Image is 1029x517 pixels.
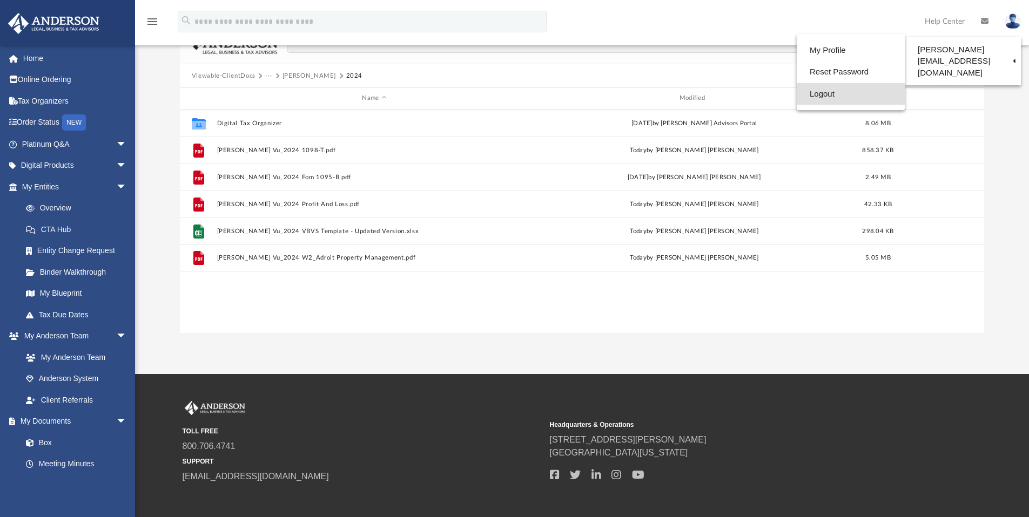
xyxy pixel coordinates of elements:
[217,228,532,235] button: [PERSON_NAME] Vu_2024 VBVS Template - Updated Version.xlsx
[8,176,143,198] a: My Entitiesarrow_drop_down
[15,219,143,240] a: CTA Hub
[536,145,851,155] div: by [PERSON_NAME] [PERSON_NAME]
[15,453,138,475] a: Meeting Minutes
[15,346,132,368] a: My Anderson Team
[216,93,532,103] div: Name
[536,93,852,103] div: Modified
[797,39,905,62] a: My Profile
[905,39,1021,83] a: [PERSON_NAME][EMAIL_ADDRESS][DOMAIN_NAME]
[797,61,905,83] a: Reset Password
[217,147,532,154] button: [PERSON_NAME] Vu_2024 1098-T.pdf
[116,325,138,348] span: arrow_drop_down
[536,253,851,263] div: by [PERSON_NAME] [PERSON_NAME]
[550,420,910,430] small: Headquarters & Operations
[146,15,159,28] i: menu
[8,411,138,432] a: My Documentsarrow_drop_down
[116,133,138,155] span: arrow_drop_down
[15,198,143,219] a: Overview
[862,228,893,234] span: 298.04 KB
[15,389,138,411] a: Client Referrals
[1005,13,1021,29] img: User Pic
[217,254,532,261] button: [PERSON_NAME] Vu_2024 W2_Adroit Property Management.pdf
[629,201,646,207] span: today
[550,435,707,444] a: [STREET_ADDRESS][PERSON_NAME]
[536,172,851,182] div: [DATE] by [PERSON_NAME] [PERSON_NAME]
[180,15,192,26] i: search
[183,401,247,415] img: Anderson Advisors Platinum Portal
[8,90,143,112] a: Tax Organizers
[183,457,542,466] small: SUPPORT
[217,201,532,208] button: [PERSON_NAME] Vu_2024 Profit And Loss.pdf
[550,448,688,457] a: [GEOGRAPHIC_DATA][US_STATE]
[283,71,336,81] button: [PERSON_NAME]
[629,255,646,261] span: today
[146,21,159,28] a: menu
[217,174,532,181] button: [PERSON_NAME] Vu_2024 Fom 1095-B.pdf
[15,474,132,496] a: Forms Library
[865,255,891,261] span: 5.05 MB
[183,426,542,436] small: TOLL FREE
[8,112,143,134] a: Order StatusNEW
[15,261,143,283] a: Binder Walkthrough
[116,176,138,198] span: arrow_drop_down
[180,110,985,333] div: grid
[15,368,138,390] a: Anderson System
[865,120,891,126] span: 8.06 MB
[62,114,86,131] div: NEW
[192,71,255,81] button: Viewable-ClientDocs
[8,133,143,155] a: Platinum Q&Aarrow_drop_down
[116,411,138,433] span: arrow_drop_down
[536,199,851,209] div: by [PERSON_NAME] [PERSON_NAME]
[904,93,980,103] div: id
[116,155,138,177] span: arrow_drop_down
[5,13,103,34] img: Anderson Advisors Platinum Portal
[865,174,891,180] span: 2.49 MB
[797,83,905,105] a: Logout
[8,47,143,69] a: Home
[15,283,138,304] a: My Blueprint
[185,93,212,103] div: id
[536,226,851,236] div: by [PERSON_NAME] [PERSON_NAME]
[183,441,236,451] a: 800.706.4741
[217,120,532,127] button: Digital Tax Organizer
[265,71,272,81] button: ···
[15,432,132,453] a: Box
[864,201,892,207] span: 42.33 KB
[629,147,646,153] span: today
[8,155,143,176] a: Digital Productsarrow_drop_down
[536,118,851,128] div: [DATE] by [PERSON_NAME] Advisors Portal
[15,304,143,325] a: Tax Due Dates
[862,147,893,153] span: 858.37 KB
[183,472,329,481] a: [EMAIL_ADDRESS][DOMAIN_NAME]
[8,325,138,347] a: My Anderson Teamarrow_drop_down
[8,69,143,91] a: Online Ordering
[346,71,363,81] button: 2024
[629,228,646,234] span: today
[15,240,143,262] a: Entity Change Request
